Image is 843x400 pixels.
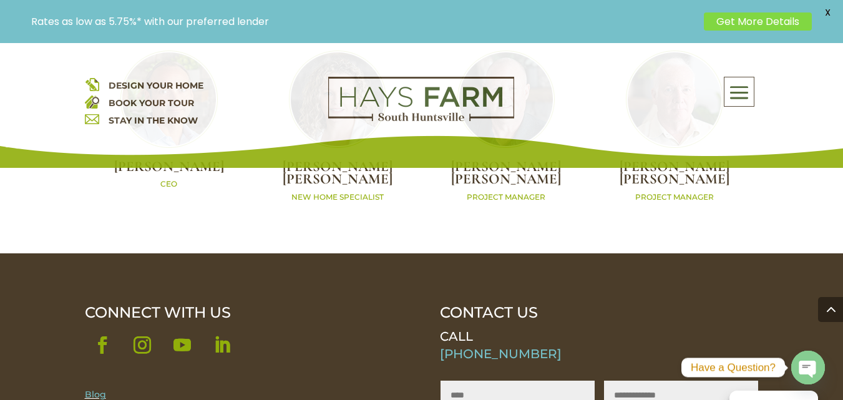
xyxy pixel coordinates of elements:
[328,113,514,124] a: hays farm homes huntsville development
[205,328,240,363] a: Follow on LinkedIn
[165,328,200,363] a: Follow on Youtube
[704,12,812,31] a: Get More Details
[253,160,422,192] h2: [PERSON_NAME] [PERSON_NAME]
[31,16,698,27] p: Rates as low as 5.75%* with our preferred lender
[85,94,99,109] img: book your home tour
[85,160,253,180] h2: [PERSON_NAME]
[440,304,758,321] p: CONTACT US
[590,192,759,203] p: PROJECT MANAGER
[440,346,562,361] a: [PHONE_NUMBER]
[328,77,514,122] img: Logo
[818,3,837,22] span: X
[85,77,99,91] img: design your home
[422,192,590,203] p: PROJECT MANAGER
[109,115,198,126] a: STAY IN THE KNOW
[85,304,403,321] div: CONNECT WITH US
[109,80,203,91] a: DESIGN YOUR HOME
[109,97,194,109] a: BOOK YOUR TOUR
[253,192,422,203] p: NEW HOME SPECIALIST
[422,160,590,192] h2: [PERSON_NAME] [PERSON_NAME]
[125,328,160,363] a: Follow on Instagram
[85,179,253,190] p: CEO
[590,160,759,192] h2: [PERSON_NAME] [PERSON_NAME]
[85,389,106,400] a: Blog
[440,329,473,344] span: CALL
[85,328,120,363] a: Follow on Facebook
